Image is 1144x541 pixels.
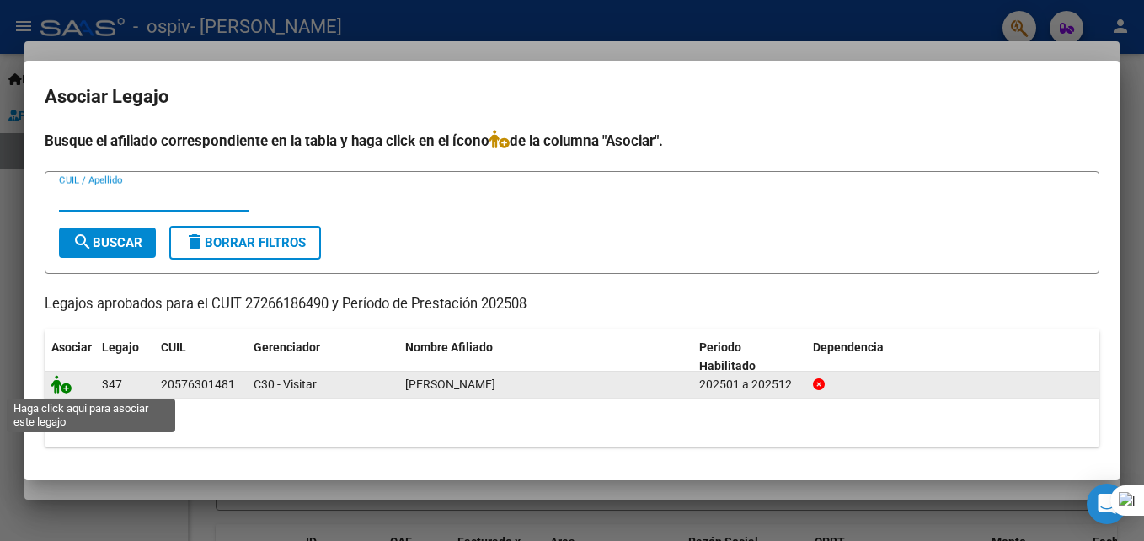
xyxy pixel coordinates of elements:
datatable-header-cell: Legajo [95,329,154,385]
span: GOMEZ JONAS JEREMIAS [405,378,495,391]
div: Open Intercom Messenger [1087,484,1127,524]
button: Buscar [59,228,156,258]
span: C30 - Visitar [254,378,317,391]
button: Borrar Filtros [169,226,321,260]
mat-icon: search [72,232,93,252]
span: Buscar [72,235,142,250]
span: Dependencia [813,340,884,354]
span: Borrar Filtros [184,235,306,250]
span: 347 [102,378,122,391]
datatable-header-cell: Dependencia [806,329,1100,385]
datatable-header-cell: Periodo Habilitado [692,329,806,385]
span: Gerenciador [254,340,320,354]
span: CUIL [161,340,186,354]
h4: Busque el afiliado correspondiente en la tabla y haga click en el ícono de la columna "Asociar". [45,130,1099,152]
div: 1 registros [45,404,1099,447]
h2: Asociar Legajo [45,81,1099,113]
p: Legajos aprobados para el CUIT 27266186490 y Período de Prestación 202508 [45,294,1099,315]
datatable-header-cell: Asociar [45,329,95,385]
span: Nombre Afiliado [405,340,493,354]
span: Legajo [102,340,139,354]
div: 20576301481 [161,375,235,394]
span: Asociar [51,340,92,354]
datatable-header-cell: Gerenciador [247,329,398,385]
datatable-header-cell: Nombre Afiliado [398,329,692,385]
span: Periodo Habilitado [699,340,756,373]
datatable-header-cell: CUIL [154,329,247,385]
div: 202501 a 202512 [699,375,799,394]
mat-icon: delete [184,232,205,252]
